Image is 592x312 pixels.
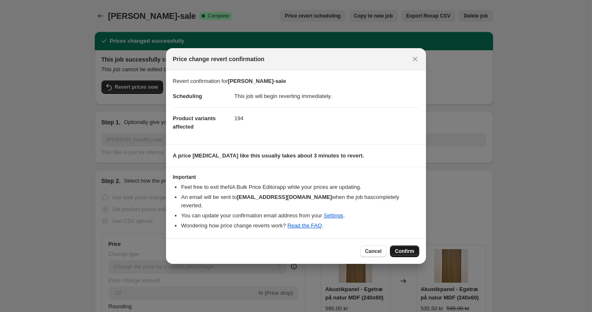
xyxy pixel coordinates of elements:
p: Revert confirmation for [173,77,419,85]
a: Settings [324,212,343,219]
span: Confirm [395,248,414,255]
button: Close [409,53,421,65]
b: A price [MEDICAL_DATA] like this usually takes about 3 minutes to revert. [173,152,364,159]
a: Read the FAQ [287,222,322,229]
span: Price change revert confirmation [173,55,265,63]
span: Cancel [365,248,382,255]
li: You can update your confirmation email address from your . [181,211,419,220]
li: Feel free to exit the NA Bulk Price Editor app while your prices are updating. [181,183,419,191]
li: Wondering how price change reverts work? . [181,222,419,230]
span: Scheduling [173,93,202,99]
b: [EMAIL_ADDRESS][DOMAIN_NAME] [237,194,332,200]
button: Cancel [360,245,387,257]
span: Product variants affected [173,115,216,130]
button: Confirm [390,245,419,257]
dd: This job will begin reverting immediately. [234,85,419,107]
dd: 194 [234,107,419,129]
h3: Important [173,174,419,180]
b: [PERSON_NAME]-sale [228,78,286,84]
li: An email will be sent to when the job has completely reverted . [181,193,419,210]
